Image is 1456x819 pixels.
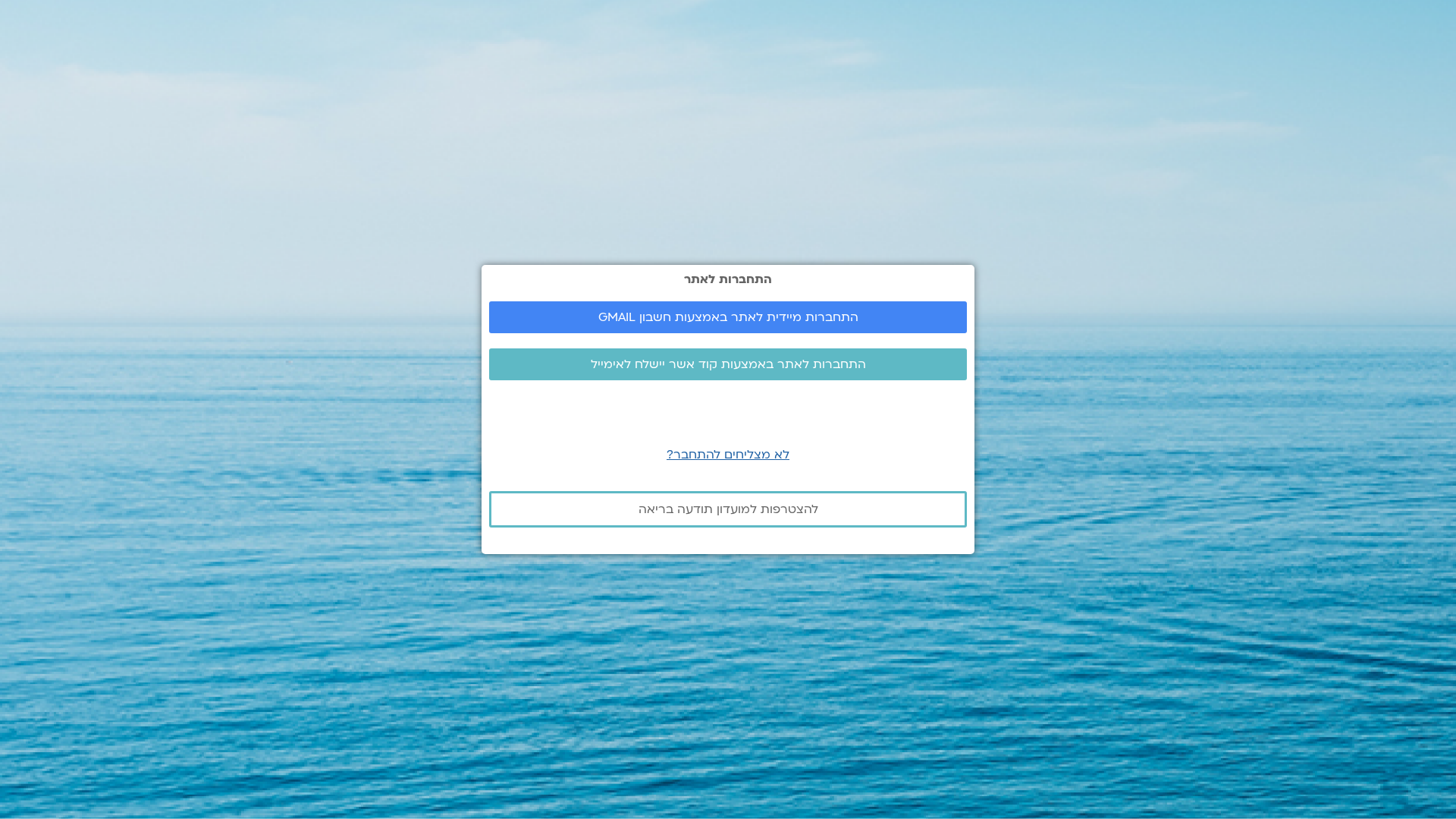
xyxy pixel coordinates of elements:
[591,358,866,371] span: התחברות לאתר באמצעות קוד אשר יישלח לאימייל
[667,446,789,463] a: לא מצליחים להתחבר?
[489,272,967,286] h2: התחברות לאתר
[489,348,967,380] a: התחברות לאתר באמצעות קוד אשר יישלח לאימייל
[639,502,818,516] span: להצטרפות למועדון תודעה בריאה
[489,301,967,333] a: התחברות מיידית לאתר באמצעות חשבון GMAIL
[489,491,967,528] a: להצטרפות למועדון תודעה בריאה
[598,310,858,324] span: התחברות מיידית לאתר באמצעות חשבון GMAIL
